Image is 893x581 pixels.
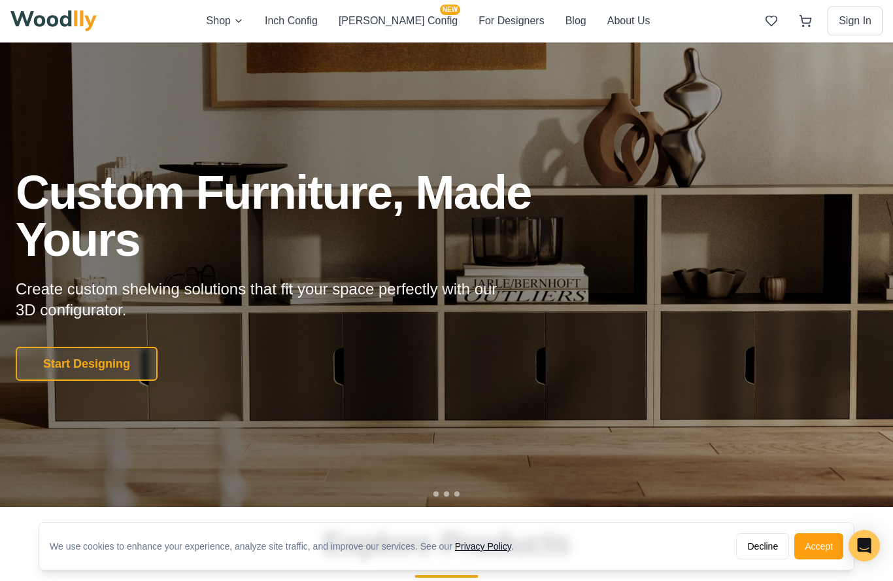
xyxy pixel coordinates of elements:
[16,279,518,321] p: Create custom shelving solutions that fit your space perfectly with our 3D configurator.
[794,533,843,559] button: Accept
[440,5,460,15] span: NEW
[16,347,158,381] button: Start Designing
[10,10,97,31] img: Woodlly
[849,530,880,561] div: Open Intercom Messenger
[479,12,544,29] button: For Designers
[828,7,883,35] button: Sign In
[339,12,458,29] button: [PERSON_NAME] ConfigNEW
[265,12,318,29] button: Inch Config
[50,540,524,553] div: We use cookies to enhance your experience, analyze site traffic, and improve our services. See our .
[207,12,244,29] button: Shop
[565,12,586,29] button: Blog
[16,169,601,263] h1: Custom Furniture, Made Yours
[607,12,650,29] button: About Us
[736,533,789,559] button: Decline
[455,541,511,552] a: Privacy Policy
